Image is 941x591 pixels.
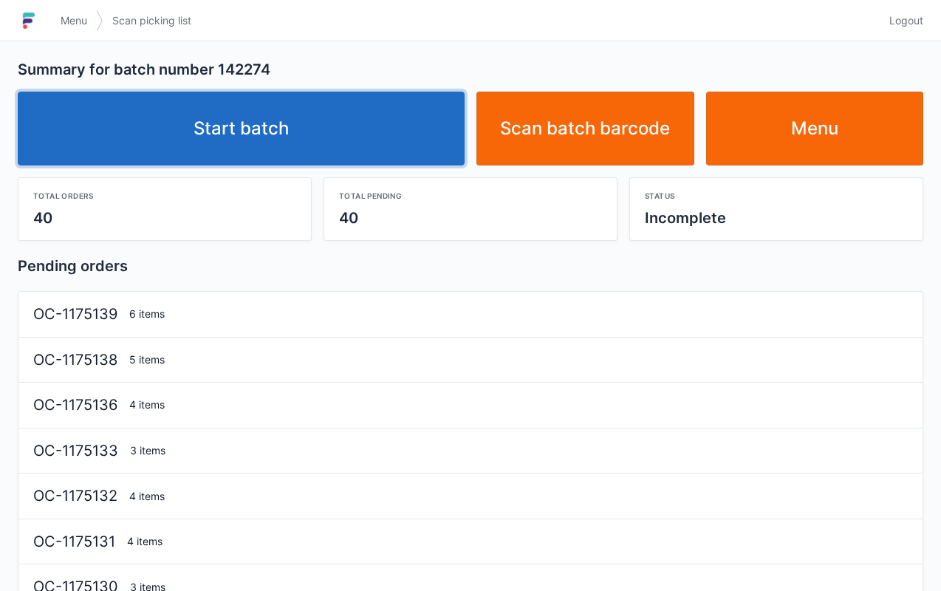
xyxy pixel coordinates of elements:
div: Incomplete [645,208,908,228]
span: Menu [61,13,87,28]
div: OC-1175132 [27,485,123,507]
div: OC-1175131 [27,531,121,553]
div: 6 items [123,307,914,321]
div: OC-1175133 [27,440,124,462]
a: Menu [52,7,96,34]
span: Logout [889,13,923,28]
img: svg> [96,3,103,38]
div: OC-1175139 [27,304,123,325]
img: logo-small.jpg [18,9,40,33]
div: 40 [33,208,296,228]
span: Scan picking list [112,13,191,28]
h2: Summary for batch number 142274 [18,59,923,80]
div: 5 items [123,352,914,367]
div: 3 items [124,443,914,458]
h2: Pending orders [18,256,923,276]
div: 4 items [123,397,914,412]
a: Scan batch barcode [476,92,694,165]
div: Status [645,190,908,202]
div: Total pending [339,190,602,202]
a: Start batch [18,92,465,165]
div: Total orders [33,190,296,202]
div: OC-1175138 [27,349,123,371]
a: Menu [706,92,924,165]
a: Scan picking list [103,7,200,34]
div: 4 items [123,489,914,504]
div: 40 [339,208,602,228]
div: 4 items [121,534,914,549]
div: OC-1175136 [27,394,123,416]
a: Logout [880,7,923,34]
